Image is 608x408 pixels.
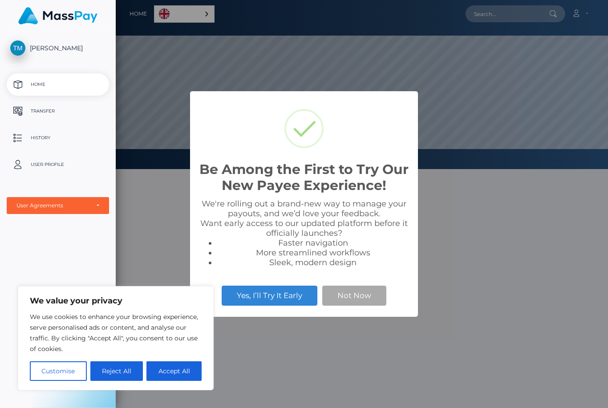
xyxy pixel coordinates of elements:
[7,197,109,214] button: User Agreements
[10,131,105,145] p: History
[10,78,105,91] p: Home
[146,361,202,381] button: Accept All
[7,44,109,52] span: [PERSON_NAME]
[16,202,89,209] div: User Agreements
[30,295,202,306] p: We value your privacy
[217,258,409,267] li: Sleek, modern design
[217,248,409,258] li: More streamlined workflows
[199,199,409,267] div: We're rolling out a brand-new way to manage your payouts, and we’d love your feedback. Want early...
[217,238,409,248] li: Faster navigation
[222,286,317,305] button: Yes, I’ll Try It Early
[30,311,202,354] p: We use cookies to enhance your browsing experience, serve personalised ads or content, and analys...
[10,158,105,171] p: User Profile
[199,162,409,194] h2: Be Among the First to Try Our New Payee Experience!
[18,7,97,24] img: MassPay
[30,361,87,381] button: Customise
[322,286,386,305] button: Not Now
[10,105,105,118] p: Transfer
[90,361,143,381] button: Reject All
[18,286,214,390] div: We value your privacy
